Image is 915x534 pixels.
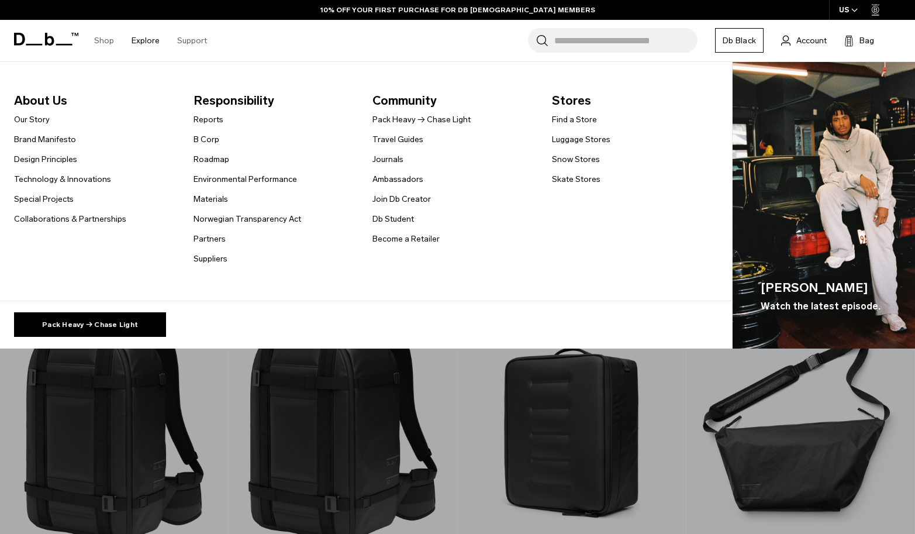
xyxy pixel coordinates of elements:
[781,33,827,47] a: Account
[372,91,533,110] span: Community
[552,173,600,185] a: Skate Stores
[761,278,881,297] span: [PERSON_NAME]
[14,193,74,205] a: Special Projects
[132,20,160,61] a: Explore
[372,113,471,126] a: Pack Heavy → Chase Light
[372,173,423,185] a: Ambassadors
[372,193,431,205] a: Join Db Creator
[194,91,354,110] span: Responsibility
[14,91,175,110] span: About Us
[14,213,126,225] a: Collaborations & Partnerships
[194,153,229,166] a: Roadmap
[844,33,874,47] button: Bag
[14,153,77,166] a: Design Principles
[859,35,874,47] span: Bag
[14,133,76,146] a: Brand Manifesto
[372,233,440,245] a: Become a Retailer
[194,193,228,205] a: Materials
[733,62,915,349] img: Db
[94,20,114,61] a: Shop
[194,213,301,225] a: Norwegian Transparency Act
[14,113,50,126] a: Our Story
[372,133,423,146] a: Travel Guides
[715,28,764,53] a: Db Black
[194,173,297,185] a: Environmental Performance
[552,133,610,146] a: Luggage Stores
[194,113,223,126] a: Reports
[14,312,166,337] a: Pack Heavy → Chase Light
[372,153,403,166] a: Journals
[552,113,597,126] a: Find a Store
[85,20,216,61] nav: Main Navigation
[796,35,827,47] span: Account
[194,233,226,245] a: Partners
[552,91,713,110] span: Stores
[320,5,595,15] a: 10% OFF YOUR FIRST PURCHASE FOR DB [DEMOGRAPHIC_DATA] MEMBERS
[372,213,414,225] a: Db Student
[194,133,219,146] a: B Corp
[14,173,111,185] a: Technology & Innovations
[552,153,600,166] a: Snow Stores
[733,62,915,349] a: [PERSON_NAME] Watch the latest episode. Db
[194,253,227,265] a: Suppliers
[177,20,207,61] a: Support
[761,299,881,313] span: Watch the latest episode.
